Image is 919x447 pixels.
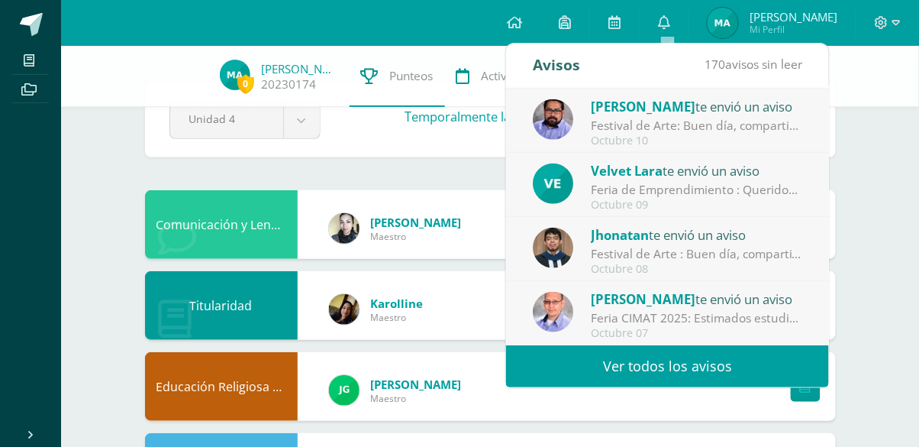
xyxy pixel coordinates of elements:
img: 636fc591f85668e7520e122fec75fd4f.png [533,292,573,332]
div: Avisos [533,44,580,86]
span: 170 [705,56,725,73]
div: Feria CIMAT 2025: Estimados estudiantes Por este medio, los departamentos de Ciencias, Arte y Tec... [591,309,803,327]
div: te envió un aviso [591,160,803,180]
img: 119c9a59dca757fc394b575038654f60.png [329,213,360,244]
span: Jhonatan [591,226,649,244]
img: 61792d2e1002326f135a761d199dd64f.png [220,60,250,90]
span: Unidad 4 [189,101,264,137]
img: fe2f5d220dae08f5bb59c8e1ae6aeac3.png [533,99,573,140]
span: Maestro [371,392,462,405]
span: avisos sin leer [705,56,802,73]
img: aeabfbe216d4830361551c5f8df01f91.png [533,164,573,204]
div: Festival de Arte: Buen día, compartimos información importante sobre nuestro festival artístico. ... [591,117,803,134]
div: Feria de Emprendimiento : Queridos chicos: Estoy muy orgullosa del trabajo que han realizado dura... [591,181,803,199]
div: Comunicación y Lenguaje, Idioma Extranjero Inglés [145,190,298,259]
span: 0 [237,74,254,93]
div: Titularidad [145,271,298,340]
span: Maestro [371,230,462,243]
span: Maestro [371,311,424,324]
div: Octubre 07 [591,327,803,340]
div: Octubre 08 [591,263,803,276]
img: 3da61d9b1d2c0c7b8f7e89c78bbce001.png [329,375,360,406]
a: Ver todos los avisos [506,345,829,387]
img: fb79f5a91a3aae58e4c0de196cfe63c7.png [329,294,360,325]
span: [PERSON_NAME] [750,9,837,24]
a: Unidad 4 [170,101,320,138]
span: [PERSON_NAME] [591,290,695,308]
a: [PERSON_NAME] [262,61,338,76]
span: Karolline [371,296,424,311]
span: Actividades [482,68,543,84]
div: te envió un aviso [591,96,803,116]
img: 1395cc2228810b8e70f48ddc66b3ae79.png [533,228,573,268]
div: te envió un aviso [591,289,803,309]
div: Educación Religiosa Escolar [145,352,298,421]
div: Octubre 10 [591,134,803,147]
span: Velvet Lara [591,162,663,180]
a: 20230174 [262,76,317,92]
span: [PERSON_NAME] [371,215,462,230]
span: Punteos [390,68,434,84]
img: 61792d2e1002326f135a761d199dd64f.png [708,8,738,38]
h3: Temporalmente las notas . [405,109,739,125]
div: Festival de Arte : Buen día, compartimos información importante sobre nuestro festival artístico.... [591,245,803,263]
div: te envió un aviso [591,225,803,245]
div: Octubre 09 [591,199,803,212]
span: [PERSON_NAME] [591,98,695,115]
a: Actividades [445,46,555,107]
a: Punteos [350,46,445,107]
span: Mi Perfil [750,23,837,36]
span: [PERSON_NAME] [371,377,462,392]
